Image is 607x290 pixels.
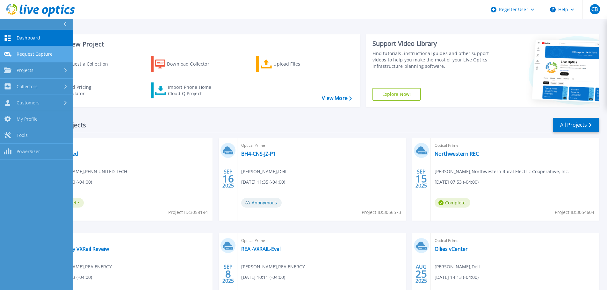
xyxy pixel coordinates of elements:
div: Request a Collection [63,58,114,70]
div: AUG 2025 [415,262,427,286]
span: Customers [17,100,40,106]
span: Optical Prime [435,142,595,149]
div: Support Video Library [372,39,491,48]
span: [DATE] 10:11 (-04:00) [241,274,285,281]
span: Dashboard [17,35,40,41]
span: Request Capture [17,51,53,57]
div: Import Phone Home CloudIQ Project [168,84,218,97]
div: Cloud Pricing Calculator [62,84,113,97]
span: Projects [17,67,33,73]
a: Request a Collection [45,56,116,72]
h3: Start a New Project [45,41,351,48]
span: [PERSON_NAME] , Northwestern Rural Electric Cooperatiive, Inc. [435,168,569,175]
span: 25 [416,271,427,277]
span: [DATE] 14:13 (-04:00) [435,274,479,281]
span: [DATE] 07:53 (-04:00) [435,179,479,186]
span: Tools [17,132,28,138]
span: [PERSON_NAME] , REA ENERGY [241,263,305,270]
span: Project ID: 3054604 [555,209,594,216]
span: 8 [225,271,231,277]
span: Optical Prime [48,237,209,244]
span: Project ID: 3056573 [362,209,401,216]
span: [PERSON_NAME] , PENN UNITED TECH [48,168,127,175]
a: Explore Now! [372,88,421,101]
div: SEP 2025 [222,262,234,286]
div: Download Collector [167,58,218,70]
span: [DATE] 11:35 (-04:00) [241,179,285,186]
a: View More [322,95,351,101]
span: Anonymous [241,198,282,208]
a: Northwestern REC [435,151,479,157]
span: Complete [435,198,470,208]
span: Project ID: 3058194 [168,209,208,216]
span: Optical Prime [435,237,595,244]
span: [PERSON_NAME] , Dell [241,168,286,175]
span: 15 [416,176,427,181]
div: Upload Files [273,58,324,70]
a: REA -VXRAIL-Eval [241,246,281,252]
a: BH4-CNS-JZ-P1 [241,151,276,157]
div: SEP 2025 [415,167,427,190]
a: All Projects [553,118,599,132]
div: Find tutorials, instructional guides and other support videos to help you make the most of your L... [372,50,491,69]
span: [PERSON_NAME] , REA ENERGY [48,263,112,270]
a: REA Energy VXRail Reveiw [48,246,109,252]
span: Collectors [17,84,38,89]
span: PowerSizer [17,149,40,154]
a: Ollies vCenter [435,246,468,252]
a: Download Collector [151,56,222,72]
a: Upload Files [256,56,327,72]
span: Optical Prime [241,237,402,244]
div: SEP 2025 [222,167,234,190]
span: 16 [222,176,234,181]
span: My Profile [17,116,38,122]
span: Optical Prime [48,142,209,149]
span: CB [591,7,598,12]
a: Cloud Pricing Calculator [45,82,116,98]
span: Optical Prime [241,142,402,149]
span: [PERSON_NAME] , Dell [435,263,480,270]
